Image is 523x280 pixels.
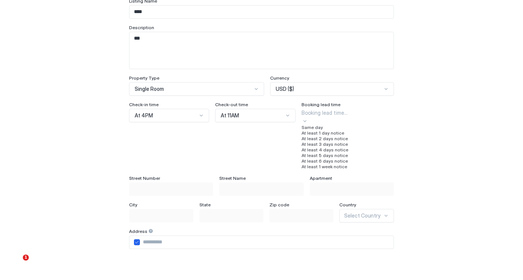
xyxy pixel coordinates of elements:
iframe: Intercom live chat [7,255,25,273]
span: Address [129,228,147,234]
input: Input Field [270,209,333,222]
input: Input Field [129,183,213,196]
span: Check-in time [129,102,159,107]
span: At least 1 day notice [302,130,344,136]
input: Input Field [310,183,394,196]
div: airbnbAddress [134,239,140,245]
span: Booking lead time [302,102,340,107]
span: At least 2 days notice [302,136,348,141]
span: Check-out time [215,102,248,107]
span: At 4PM [135,112,153,119]
span: Apartment [310,175,332,181]
span: 1 [23,255,29,261]
input: Input Field [129,6,394,18]
span: At least 4 days notice [302,147,348,153]
span: Street Name [219,175,246,181]
span: Zip code [269,202,289,207]
input: Input Field [129,209,193,222]
span: At 11AM [221,112,239,119]
span: City [129,202,137,207]
span: At least 3 days notice [302,141,348,147]
input: Input Field [220,183,303,196]
span: Country [339,202,356,207]
span: At least 5 days notice [302,153,348,158]
input: Input Field [200,209,263,222]
span: Same day [302,124,323,130]
span: Currency [270,75,289,81]
span: USD ($) [276,86,294,92]
span: Single Room [135,86,164,92]
textarea: Input Field [129,32,394,69]
span: Street Number [129,175,160,181]
span: Property Type [129,75,159,81]
span: At least 6 days notice [302,158,348,164]
span: At least 1 week notice [302,164,347,169]
span: State [199,202,211,207]
span: Description [129,25,154,30]
input: Input Field [140,236,394,249]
